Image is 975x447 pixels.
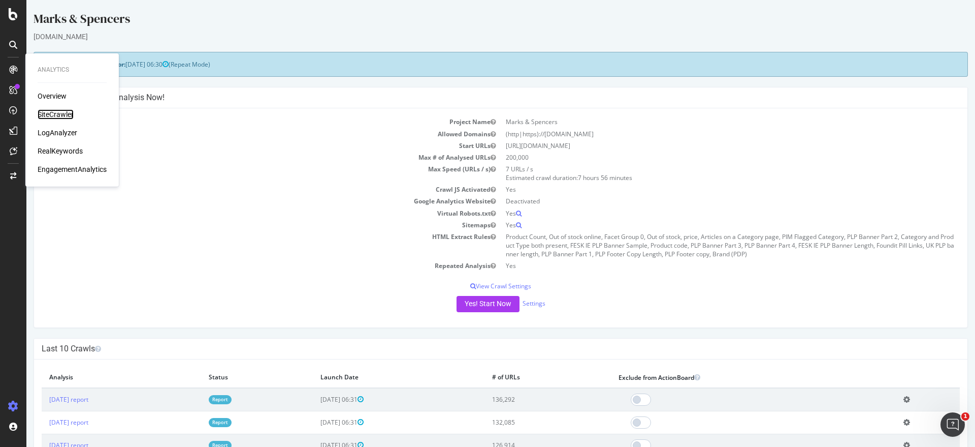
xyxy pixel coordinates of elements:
td: Sitemaps [15,219,474,231]
a: RealKeywords [38,146,83,156]
th: Exclude from ActionBoard [584,367,869,388]
a: Report [182,395,205,404]
td: Yes [474,260,933,272]
a: Settings [496,299,519,308]
th: # of URLs [458,367,584,388]
td: Deactivated [474,195,933,207]
a: SiteCrawler [38,109,74,120]
td: Project Name [15,116,474,128]
td: Start URLs [15,140,474,152]
p: View Crawl Settings [15,282,933,290]
td: Repeated Analysis [15,260,474,272]
td: 7 URLs / s Estimated crawl duration: [474,163,933,184]
td: Max # of Analysed URLs [15,152,474,163]
a: [DATE] report [23,418,62,427]
strong: Next Launch Scheduled for: [15,60,99,69]
a: LogAnalyzer [38,128,77,138]
th: Launch Date [286,367,458,388]
h4: Last 10 Crawls [15,344,933,354]
td: [URL][DOMAIN_NAME] [474,140,933,152]
a: Overview [38,91,67,101]
div: [DOMAIN_NAME] [7,32,941,42]
iframe: Intercom live chat [940,412,965,437]
span: [DATE] 06:31 [294,395,337,404]
div: Marks & Spencers [7,10,941,32]
td: Google Analytics Website [15,195,474,207]
td: (http|https)://[DOMAIN_NAME] [474,128,933,140]
div: (Repeat Mode) [7,52,941,77]
span: [DATE] 06:30 [99,60,142,69]
td: Product Count, Out of stock online, Facet Group 0, Out of stock, price, Articles on a Category pa... [474,231,933,260]
td: Allowed Domains [15,128,474,140]
h4: Configure your New Analysis Now! [15,93,933,103]
th: Status [175,367,286,388]
td: 132,085 [458,411,584,434]
td: Virtual Robots.txt [15,207,474,219]
td: 200,000 [474,152,933,163]
div: Analytics [38,66,107,74]
td: Yes [474,184,933,195]
td: Yes [474,219,933,231]
td: Crawl JS Activated [15,184,474,195]
a: Report [182,418,205,427]
td: HTML Extract Rules [15,231,474,260]
td: Max Speed (URLs / s) [15,163,474,184]
button: Yes! Start Now [430,296,493,312]
td: Yes [474,207,933,219]
span: [DATE] 06:31 [294,418,337,427]
a: [DATE] report [23,395,62,404]
a: EngagementAnalytics [38,164,107,174]
span: 7 hours 56 minutes [551,173,606,182]
span: 1 [961,412,969,421]
td: Marks & Spencers [474,116,933,128]
td: 136,292 [458,388,584,411]
th: Analysis [15,367,175,388]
